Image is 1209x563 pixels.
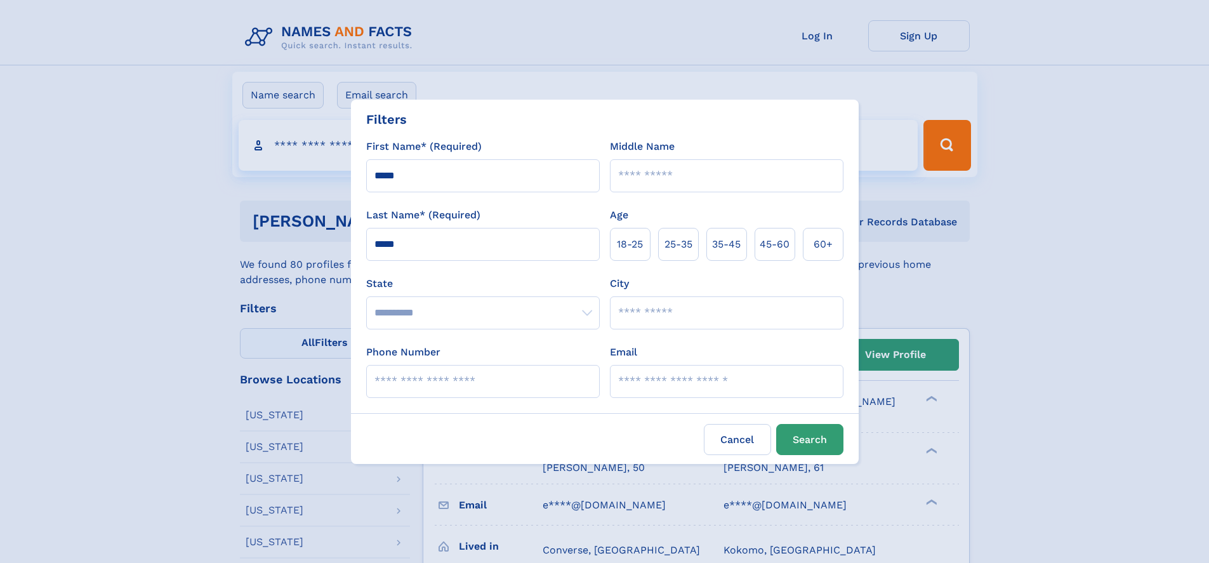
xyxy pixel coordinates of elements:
[366,139,482,154] label: First Name* (Required)
[712,237,741,252] span: 35‑45
[664,237,692,252] span: 25‑35
[366,208,480,223] label: Last Name* (Required)
[610,208,628,223] label: Age
[610,345,637,360] label: Email
[610,276,629,291] label: City
[610,139,675,154] label: Middle Name
[366,276,600,291] label: State
[814,237,833,252] span: 60+
[617,237,643,252] span: 18‑25
[704,424,771,455] label: Cancel
[760,237,789,252] span: 45‑60
[366,110,407,129] div: Filters
[366,345,440,360] label: Phone Number
[776,424,843,455] button: Search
